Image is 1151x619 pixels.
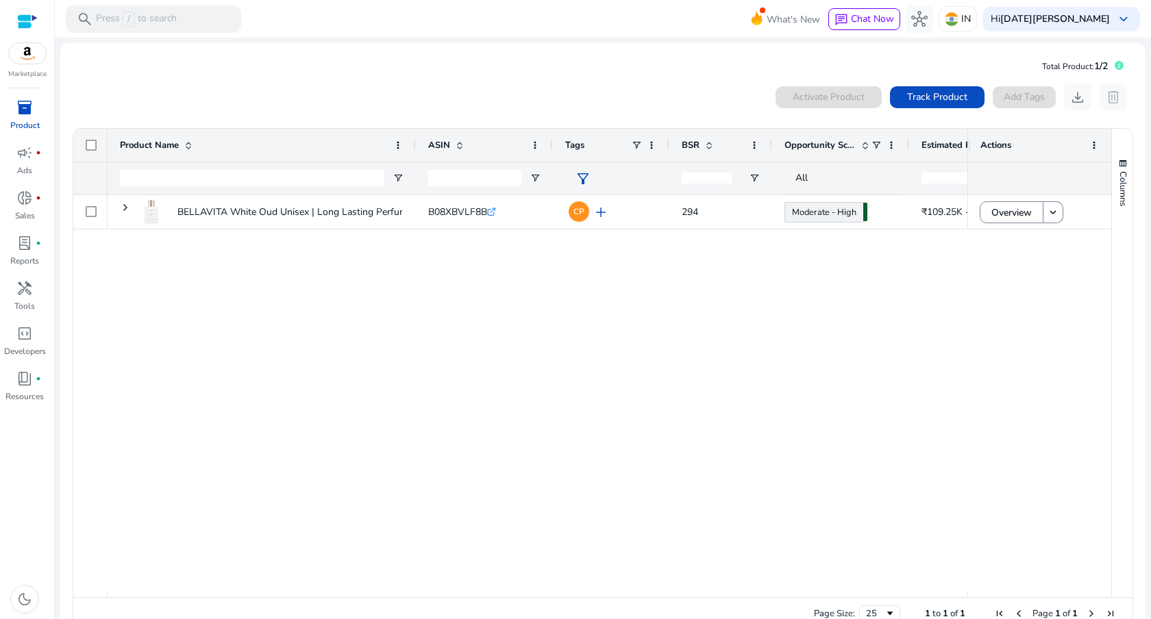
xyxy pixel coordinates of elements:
[120,170,384,186] input: Product Name Filter Input
[16,591,33,607] span: dark_mode
[5,390,44,403] p: Resources
[139,199,164,224] img: 316E6uRXsAL._SS40_.jpg
[890,86,985,108] button: Track Product
[123,12,135,27] span: /
[77,11,93,27] span: search
[36,240,41,246] span: fiber_manual_record
[17,164,32,177] p: Ads
[784,202,863,223] a: Moderate - High
[16,190,33,206] span: donut_small
[828,8,900,30] button: chatChat Now
[10,255,39,267] p: Reports
[911,11,928,27] span: hub
[945,12,958,26] img: in.svg
[16,280,33,296] span: handyman
[9,43,46,64] img: amazon.svg
[14,300,35,312] p: Tools
[36,195,41,201] span: fiber_manual_record
[767,8,820,31] span: What's New
[575,170,591,187] span: filter_alt
[749,173,760,184] button: Open Filter Menu
[1000,12,1110,25] b: [DATE][PERSON_NAME]
[863,203,867,221] span: 70.33
[906,5,933,33] button: hub
[1094,60,1108,73] span: 1/2
[36,150,41,155] span: fiber_manual_record
[921,139,1004,151] span: Estimated Revenue/Day
[428,139,450,151] span: ASIN
[994,608,1005,619] div: First Page
[16,325,33,342] span: code_blocks
[980,201,1043,223] button: Overview
[120,139,179,151] span: Product Name
[565,139,584,151] span: Tags
[1086,608,1097,619] div: Next Page
[921,205,1013,218] span: ₹109.25K - ₹120.75K
[15,210,35,222] p: Sales
[428,170,521,186] input: ASIN Filter Input
[834,13,848,27] span: chat
[1064,84,1091,111] button: download
[1105,608,1116,619] div: Last Page
[907,90,967,104] span: Track Product
[961,7,971,31] p: IN
[177,198,473,226] p: BELLAVITA White Oud Unisex | Long Lasting Perfume for Man and...
[428,205,487,218] span: B08XBVLF8B
[393,173,404,184] button: Open Filter Menu
[1115,11,1132,27] span: keyboard_arrow_down
[784,139,856,151] span: Opportunity Score
[573,207,584,216] span: CP
[593,204,609,220] span: add
[36,376,41,381] span: fiber_manual_record
[96,12,177,27] p: Press to search
[1042,61,1094,72] span: Total Product:
[16,144,33,161] span: campaign
[16,235,33,251] span: lab_profile
[851,12,894,25] span: Chat Now
[991,14,1110,24] p: Hi
[16,370,33,387] span: book_4
[1069,89,1086,105] span: download
[1117,171,1129,206] span: Columns
[980,139,1011,151] span: Actions
[4,345,46,357] p: Developers
[10,119,40,131] p: Product
[530,173,541,184] button: Open Filter Menu
[1013,608,1024,619] div: Previous Page
[795,171,808,184] span: All
[8,69,47,79] p: Marketplace
[16,99,33,116] span: inventory_2
[991,199,1032,227] span: Overview
[682,139,700,151] span: BSR
[1047,206,1059,218] mat-icon: keyboard_arrow_down
[682,205,698,218] span: 294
